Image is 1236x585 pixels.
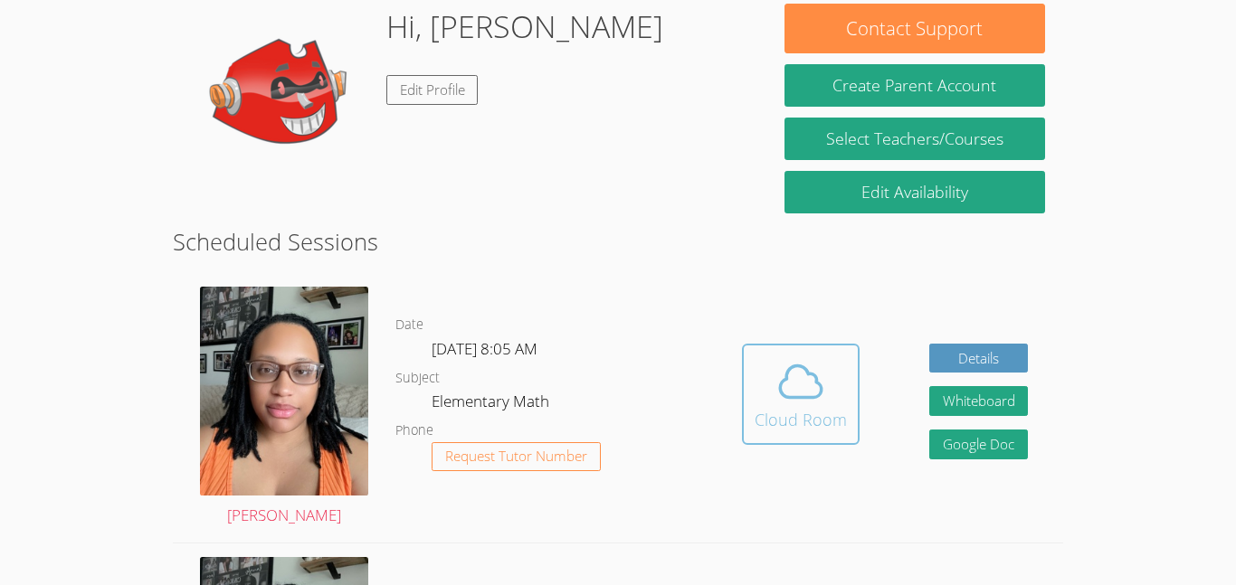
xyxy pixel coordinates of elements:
img: default.png [191,4,372,184]
button: Contact Support [784,4,1045,53]
dt: Subject [395,367,440,390]
a: Edit Availability [784,171,1045,213]
a: Google Doc [929,429,1029,459]
dt: Date [395,314,423,336]
button: Whiteboard [929,386,1029,416]
a: Edit Profile [386,75,479,105]
span: [DATE] 8:05 AM [432,338,537,359]
img: IMG_1388.jpeg [200,287,368,495]
h2: Scheduled Sessions [173,224,1063,259]
button: Cloud Room [742,344,860,445]
a: Select Teachers/Courses [784,118,1045,160]
h1: Hi, [PERSON_NAME] [386,4,663,50]
button: Create Parent Account [784,64,1045,107]
dd: Elementary Math [432,389,553,420]
span: Request Tutor Number [445,449,587,463]
dt: Phone [395,420,433,442]
a: [PERSON_NAME] [200,287,368,529]
div: Cloud Room [755,407,847,432]
button: Request Tutor Number [432,442,601,472]
a: Details [929,344,1029,373]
